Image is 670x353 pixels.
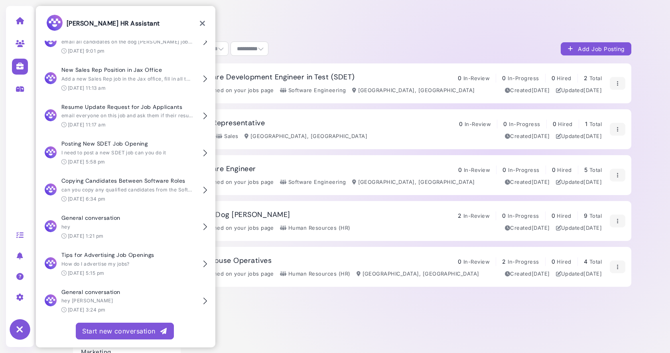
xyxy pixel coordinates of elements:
[508,258,539,265] span: In-Progress
[561,42,631,55] button: Add Job Posting
[583,270,602,277] time: Jun 07, 2025
[280,178,346,186] div: Software Engineering
[352,87,475,95] div: [GEOGRAPHIC_DATA], [GEOGRAPHIC_DATA]
[552,75,555,81] span: 0
[68,48,105,54] time: [DATE] 9:01 pm
[589,75,602,81] span: Total
[505,224,550,232] div: Created
[68,196,106,202] time: [DATE] 6:34 pm
[61,298,113,304] span: hey [PERSON_NAME]
[532,87,550,93] time: Jul 09, 2025
[193,270,274,278] div: Published on your jobs page
[556,178,602,186] div: Updated
[82,326,167,336] div: Start new conversation
[244,132,367,140] div: [GEOGRAPHIC_DATA], [GEOGRAPHIC_DATA]
[556,224,602,232] div: Updated
[508,213,539,219] span: In-Progress
[61,187,272,193] span: can you copy any qualified candidates from the Software Engineer job to the SDET one
[589,167,602,173] span: Total
[216,132,238,140] div: Sales
[280,224,351,232] div: Human Resources (HR)
[502,75,506,81] span: 0
[585,120,587,127] span: 1
[553,120,556,127] span: 0
[193,87,274,95] div: Published on your jobs page
[505,87,550,95] div: Created
[193,73,355,82] h3: Software Development Engineer in Test (SDET)
[61,112,220,118] span: email everyone on this job and ask them if their resume is update
[193,178,274,186] div: Published on your jobs page
[532,270,550,277] time: Mar 03, 2025
[280,87,346,95] div: Software Engineering
[193,224,274,232] div: Published on your jobs page
[61,140,193,147] h4: Posting New SDET Job Opening
[503,166,506,173] span: 0
[68,307,106,313] time: [DATE] 3:24 pm
[352,178,475,186] div: [GEOGRAPHIC_DATA], [GEOGRAPHIC_DATA]
[508,75,539,81] span: In-Progress
[193,119,265,128] h3: Sales Representative
[589,121,602,127] span: Total
[567,45,625,53] div: Add Job Posting
[583,179,602,185] time: Jun 17, 2025
[463,258,490,265] span: In-Review
[505,132,550,140] div: Created
[61,261,130,267] span: How do I advertise my jobs?
[193,165,256,174] h3: Software Engineer
[502,258,506,265] span: 2
[465,121,491,127] span: In-Review
[464,167,490,173] span: In-Review
[532,225,550,231] time: Feb 04, 2025
[552,212,555,219] span: 0
[61,150,166,156] span: I need to post a new SDET job can you do it
[502,212,506,219] span: 0
[79,14,631,26] h2: Jobs
[503,120,507,127] span: 0
[463,213,490,219] span: In-Review
[61,289,193,296] h4: General conversation
[463,75,490,81] span: In-Review
[61,177,193,184] h4: Copying Candidates Between Software Roles
[552,258,555,265] span: 0
[61,252,193,258] h4: Tips for Advertising Job Openings
[556,132,602,140] div: Updated
[505,178,550,186] div: Created
[552,166,556,173] span: 0
[61,76,253,82] span: Add a new Sales Rep job in the Jax office, fill in all the details however you like
[556,87,602,95] div: Updated
[459,120,463,127] span: 0
[68,233,104,239] time: [DATE] 1:21 pm
[583,133,602,139] time: Jul 01, 2025
[557,213,571,219] span: Hired
[508,167,539,173] span: In-Progress
[458,75,461,81] span: 0
[532,133,550,139] time: Jul 01, 2025
[68,270,104,276] time: [DATE] 5:15 pm
[68,122,106,128] time: [DATE] 11:17 am
[68,85,106,91] time: [DATE] 11:13 am
[458,258,461,265] span: 0
[458,166,462,173] span: 0
[509,121,540,127] span: In-Progress
[357,270,479,278] div: [GEOGRAPHIC_DATA], [GEOGRAPHIC_DATA]
[46,14,160,33] h3: [PERSON_NAME] HR Assistant
[61,67,193,73] h4: New Sales Rep Position in Jax Office
[557,258,571,265] span: Hired
[280,270,351,278] div: Human Resources (HR)
[61,215,193,221] h4: General conversation
[557,75,571,81] span: Hired
[584,212,587,219] span: 9
[589,213,602,219] span: Total
[61,104,193,110] h4: Resume Update Request for Job Applicants
[532,179,550,185] time: Jun 07, 2025
[558,121,572,127] span: Hired
[584,258,587,265] span: 4
[583,225,602,231] time: Jun 07, 2025
[505,270,550,278] div: Created
[193,211,290,219] h3: Urban Dog [PERSON_NAME]
[61,224,70,230] span: hey
[458,212,461,219] span: 2
[556,270,602,278] div: Updated
[61,39,447,45] span: email all candidates on the dog [PERSON_NAME] job that are a good fit for the Software Eng job. A...
[557,167,571,173] span: Hired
